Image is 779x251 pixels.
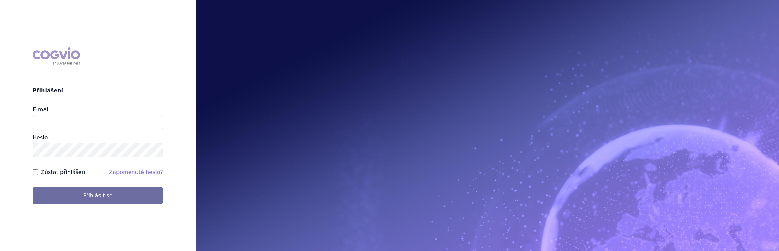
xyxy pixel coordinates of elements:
[33,47,80,65] div: COGVIO
[33,134,48,141] label: Heslo
[33,106,50,113] label: E-mail
[109,169,163,175] a: Zapomenuté heslo?
[33,87,163,95] h2: Přihlášení
[41,168,85,176] label: Zůstat přihlášen
[33,187,163,204] button: Přihlásit se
